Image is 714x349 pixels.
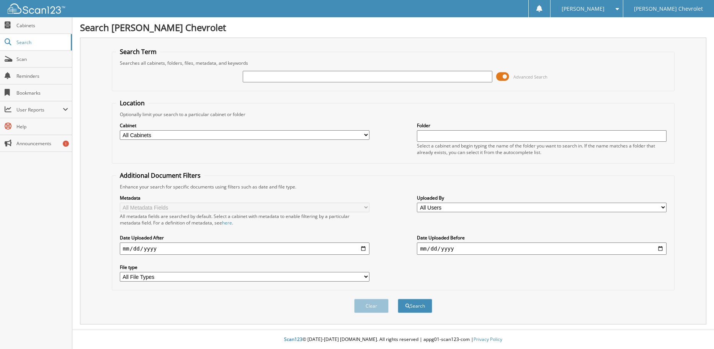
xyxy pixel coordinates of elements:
div: 1 [63,141,69,147]
h1: Search [PERSON_NAME] Chevrolet [80,21,706,34]
a: here [222,220,232,226]
input: start [120,242,369,255]
span: Help [16,123,68,130]
span: [PERSON_NAME] Chevrolet [634,7,703,11]
span: Bookmarks [16,90,68,96]
span: Cabinets [16,22,68,29]
img: scan123-logo-white.svg [8,3,65,14]
label: Date Uploaded After [120,234,369,241]
legend: Additional Document Filters [116,171,204,180]
span: Scan123 [284,336,302,342]
span: [PERSON_NAME] [562,7,605,11]
div: Select a cabinet and begin typing the name of the folder you want to search in. If the name match... [417,143,667,156]
div: Optionally limit your search to a particular cabinet or folder [116,111,670,118]
button: Search [398,299,432,313]
label: Uploaded By [417,195,667,201]
div: Enhance your search for specific documents using filters such as date and file type. [116,184,670,190]
span: User Reports [16,107,63,113]
input: end [417,242,667,255]
span: Reminders [16,73,68,79]
button: Clear [354,299,389,313]
label: Date Uploaded Before [417,234,667,241]
label: Metadata [120,195,369,201]
legend: Location [116,99,149,107]
label: File type [120,264,369,270]
div: Searches all cabinets, folders, files, metadata, and keywords [116,60,670,66]
label: Cabinet [120,122,369,129]
div: All metadata fields are searched by default. Select a cabinet with metadata to enable filtering b... [120,213,369,226]
span: Advanced Search [513,74,547,80]
a: Privacy Policy [474,336,502,342]
span: Scan [16,56,68,62]
span: Announcements [16,140,68,147]
div: © [DATE]-[DATE] [DOMAIN_NAME]. All rights reserved | appg01-scan123-com | [72,330,714,349]
span: Search [16,39,67,46]
label: Folder [417,122,667,129]
legend: Search Term [116,48,160,56]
